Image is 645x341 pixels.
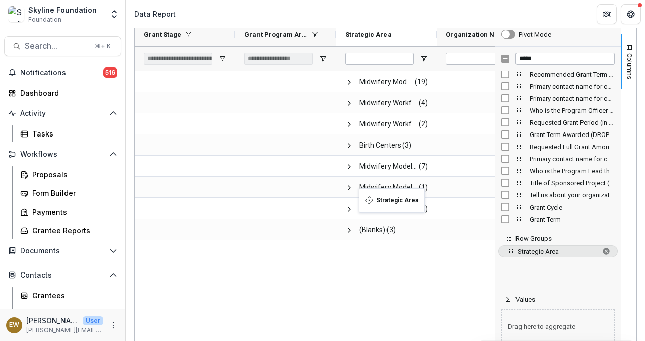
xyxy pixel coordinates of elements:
[530,119,615,126] span: Requested Grant Period (in years) (NUMBER)
[530,216,615,223] span: Grant Term
[4,85,121,101] a: Dashboard
[20,88,113,98] div: Dashboard
[32,225,113,236] div: Grantee Reports
[83,316,103,325] p: User
[93,41,113,52] div: ⌘ + K
[530,167,615,175] span: Who is the Program Lead that invited you to apply for a grant? (SINGLE_RESPONSE)
[530,107,615,114] span: Who is the Program Officer that invited you to apply for a grant? (SINGLE_RESPONSE)
[359,220,385,240] span: (Blanks)
[621,4,641,24] button: Get Help
[26,326,103,335] p: [PERSON_NAME][EMAIL_ADDRESS][DOMAIN_NAME]
[530,71,615,78] span: Recommended Grant Term (DROPDOWN_LIST)
[134,9,176,19] div: Data Report
[495,116,621,128] div: Requested Grant Period (in years) (NUMBER) Column
[359,135,401,156] span: Birth Centers
[530,95,615,102] span: Primary contact name for communications related to this grant application: (ORG_PRIMARY_CONTACT_N...
[530,179,615,187] span: Title of Sponsored Project (GRANT_PROJECT_TITLE)
[144,31,181,38] span: Grant Stage
[530,83,615,90] span: Primary contact name for communications related to this grant application: (SHORT_TEXT)
[16,125,121,142] a: Tasks
[107,4,121,24] button: Open entity switcher
[107,319,119,331] button: More
[626,53,633,79] span: Columns
[32,207,113,217] div: Payments
[103,67,117,78] span: 516
[419,114,428,134] span: (2)
[495,165,621,177] div: Who is the Program Lead that invited you to apply for a grant? (SINGLE_RESPONSE) Column
[345,53,414,65] input: Strategic Area Filter Input
[8,6,24,22] img: Skyline Foundation
[16,287,121,304] a: Grantees
[515,235,552,242] span: Row Groups
[32,128,113,139] div: Tasks
[495,177,621,189] div: Title of Sponsored Project (GRANT_PROJECT_TITLE) Column
[345,31,392,38] span: Strategic Area
[495,201,621,213] div: Grant Cycle Column
[446,53,514,65] input: Organization Name Filter Input
[515,296,535,303] span: Values
[359,114,418,134] span: Midwifery Workforce
[597,4,617,24] button: Partners
[419,177,428,198] span: (1)
[359,72,414,92] span: Midwifery Model of Care
[130,7,180,21] nav: breadcrumb
[415,72,428,92] span: (19)
[519,31,551,38] div: Pivot Mode
[319,55,327,63] button: Open Filter Menu
[495,153,621,165] div: Primary contact name for communications related to this grant application (SHORT_TEXT) Column
[4,146,121,162] button: Open Workflows
[495,104,621,116] div: Who is the Program Officer that invited you to apply for a grant? (SINGLE_RESPONSE) Column
[20,247,105,255] span: Documents
[26,315,79,326] p: [PERSON_NAME]
[419,93,428,113] span: (4)
[518,248,598,255] span: Strategic Area
[4,267,121,283] button: Open Contacts
[386,220,396,240] span: (3)
[495,189,621,201] div: Tell us about your organization’s top accomplishments over the last grant period. (FORMATTED_TEXT...
[419,156,428,177] span: (7)
[20,109,105,118] span: Activity
[495,141,621,153] div: Requested Full Grant Amount OR Range (SHORT_TEXT) Column
[359,177,418,198] span: Midwifery Model of Care,Birth Centers
[16,203,121,220] a: Payments
[495,68,621,80] div: Recommended Grant Term (DROPDOWN_LIST) Column
[495,128,621,141] div: Grant Term Awarded (DROPDOWN_LIST) Column
[530,203,615,211] span: Grant Cycle
[4,105,121,121] button: Open Activity
[25,41,89,51] span: Search...
[20,271,105,280] span: Contacts
[4,36,121,56] button: Search...
[402,135,411,156] span: (3)
[4,243,121,259] button: Open Documents
[495,92,621,104] div: Primary contact name for communications related to this grant application: (ORG_PRIMARY_CONTACT_N...
[530,191,615,199] span: Tell us about your organization’s top accomplishments over the last grant period. (FORMATTED_TEXT)
[359,156,418,177] span: Midwifery Model of Care,Midwifery Workforce
[530,155,615,163] span: Primary contact name for communications related to this grant application (SHORT_TEXT)
[376,188,418,213] div: Strategic Area
[16,185,121,201] a: Form Builder
[9,322,19,328] div: Eddie Whitfield
[446,31,508,38] span: Organization Name
[32,188,113,198] div: Form Builder
[515,53,615,65] input: Filter Columns Input
[359,93,418,113] span: Midwifery Workforce,Birth Centers
[32,169,113,180] div: Proposals
[4,64,121,81] button: Notifications516
[16,306,121,322] a: Communications
[530,131,615,139] span: Grant Term Awarded (DROPDOWN_LIST)
[28,5,97,15] div: Skyline Foundation
[498,245,618,257] span: Strategic Area. Press ENTER to sort. Press DELETE to remove
[16,166,121,183] a: Proposals
[28,15,61,24] span: Foundation
[420,55,428,63] button: Open Filter Menu
[244,31,308,38] span: Grant Program Areas
[16,222,121,239] a: Grantee Reports
[20,150,105,159] span: Workflows
[530,143,615,151] span: Requested Full Grant Amount OR Range (SHORT_TEXT)
[495,242,621,289] div: Row Groups
[495,80,621,92] div: Primary contact name for communications related to this grant application: (SHORT_TEXT) Column
[20,69,103,77] span: Notifications
[495,213,621,225] div: Grant Term Column
[218,55,226,63] button: Open Filter Menu
[32,290,113,301] div: Grantees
